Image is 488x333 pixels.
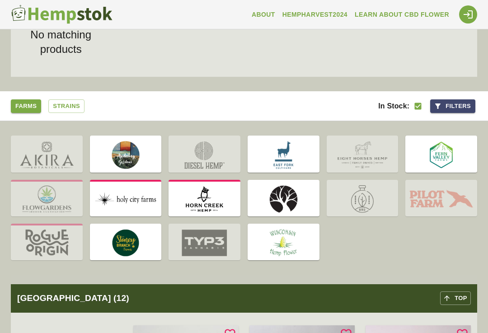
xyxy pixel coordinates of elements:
img: Never Winter Botanicals [327,182,399,216]
a: Learn About CBD Flower [351,6,453,23]
img: FlowGardens [11,182,83,216]
a: About [248,6,279,23]
img: Eight Horses Hemp [327,137,399,172]
a: Farms [11,99,41,113]
a: Hempstok Logo [11,5,116,24]
button: top [440,291,471,305]
h2: [GEOGRAPHIC_DATA] (12) [17,292,440,305]
span: In Stock: [378,102,409,109]
img: Pilot Farm [405,182,477,216]
img: Holy City Farms [90,182,162,216]
a: Strains [48,99,84,113]
div: Login [459,5,477,23]
a: HempHarvest2024 [279,6,351,23]
img: Hempstok Logo [11,5,113,24]
img: Typ3 Cannabis [169,225,240,260]
img: Diesel Hemp [169,137,240,172]
img: Fern Valley Farms [405,137,477,172]
img: Rouge Origin [11,225,83,260]
img: Stoney Branch Farms [90,225,162,260]
img: Lost Oak Farms [248,182,319,216]
img: Wisconsin Hemp Flower [248,225,319,260]
img: East Fork Cultivars [248,137,319,172]
img: Andaway Gardens [90,137,162,172]
button: Filters [430,99,475,113]
img: Horn Creek Hemp [169,182,240,216]
h1: No matching products [21,28,101,56]
img: Akira Botanicals [11,137,83,172]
